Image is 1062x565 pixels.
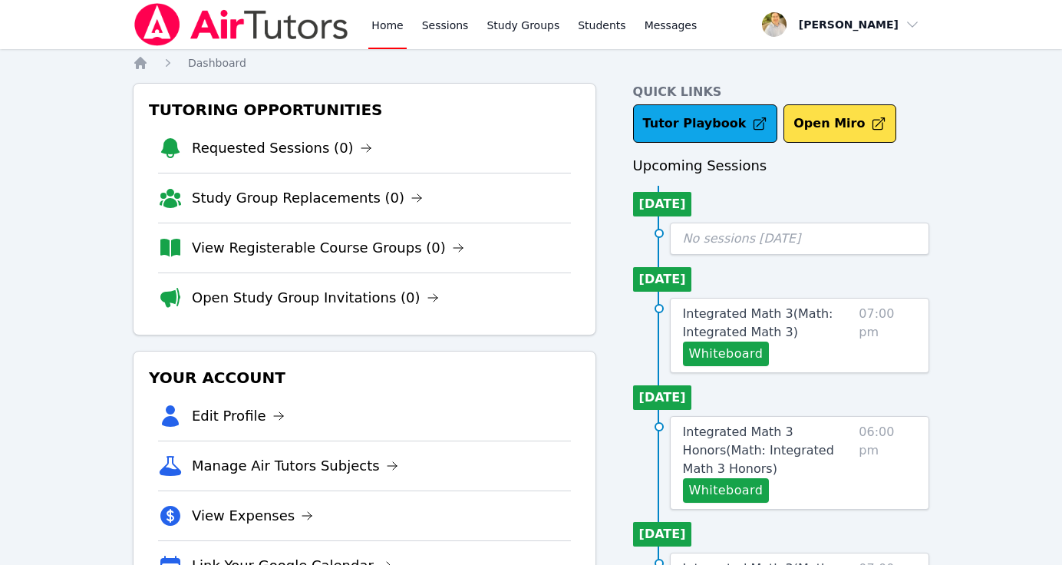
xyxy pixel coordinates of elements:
a: Open Study Group Invitations (0) [192,287,439,309]
button: Whiteboard [683,342,770,366]
li: [DATE] [633,385,692,410]
a: View Registerable Course Groups (0) [192,237,464,259]
span: No sessions [DATE] [683,231,801,246]
span: Messages [645,18,698,33]
img: Air Tutors [133,3,350,46]
button: Open Miro [783,104,896,143]
span: Dashboard [188,57,246,69]
span: Integrated Math 3 ( Math: Integrated Math 3 ) [683,306,833,339]
button: Whiteboard [683,478,770,503]
li: [DATE] [633,522,692,547]
a: Manage Air Tutors Subjects [192,455,398,477]
span: 06:00 pm [859,423,916,503]
h3: Tutoring Opportunities [146,96,583,124]
li: [DATE] [633,267,692,292]
h4: Quick Links [633,83,929,101]
a: Tutor Playbook [633,104,778,143]
a: Edit Profile [192,405,285,427]
a: Dashboard [188,55,246,71]
nav: Breadcrumb [133,55,929,71]
h3: Upcoming Sessions [633,155,929,177]
span: Integrated Math 3 Honors ( Math: Integrated Math 3 Honors ) [683,425,834,476]
li: [DATE] [633,192,692,216]
a: View Expenses [192,505,313,527]
a: Integrated Math 3 Honors(Math: Integrated Math 3 Honors) [683,423,853,478]
a: Integrated Math 3(Math: Integrated Math 3) [683,305,853,342]
a: Requested Sessions (0) [192,137,372,159]
span: 07:00 pm [859,305,916,366]
h3: Your Account [146,364,583,392]
a: Study Group Replacements (0) [192,187,423,209]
